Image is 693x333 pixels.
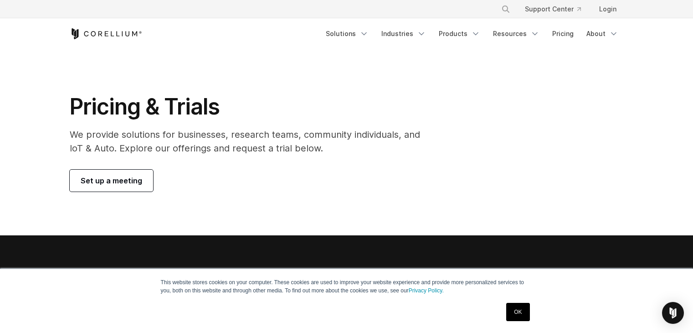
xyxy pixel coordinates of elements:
[376,26,431,42] a: Industries
[409,287,444,294] a: Privacy Policy.
[592,1,624,17] a: Login
[518,1,588,17] a: Support Center
[581,26,624,42] a: About
[320,26,624,42] div: Navigation Menu
[70,170,153,192] a: Set up a meeting
[547,26,579,42] a: Pricing
[662,302,684,324] div: Open Intercom Messenger
[70,93,433,120] h1: Pricing & Trials
[490,1,624,17] div: Navigation Menu
[488,26,545,42] a: Resources
[70,128,433,155] p: We provide solutions for businesses, research teams, community individuals, and IoT & Auto. Explo...
[70,28,142,39] a: Corellium Home
[161,278,533,295] p: This website stores cookies on your computer. These cookies are used to improve your website expe...
[433,26,486,42] a: Products
[320,26,374,42] a: Solutions
[81,175,142,186] span: Set up a meeting
[498,1,514,17] button: Search
[506,303,529,321] a: OK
